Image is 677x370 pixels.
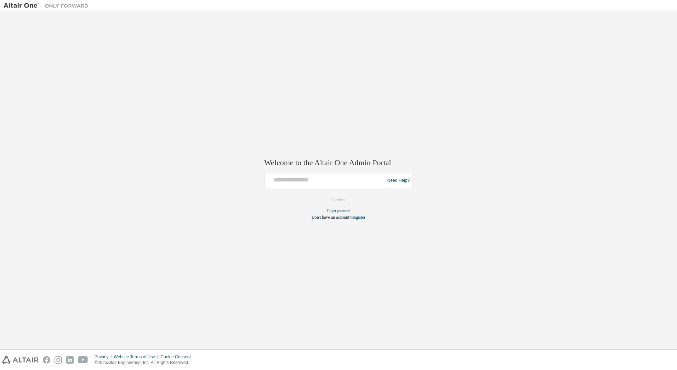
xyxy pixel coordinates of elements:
[66,356,74,364] img: linkedin.svg
[160,354,195,360] div: Cookie Consent
[78,356,88,364] img: youtube.svg
[387,180,410,181] a: Need Help?
[55,356,62,364] img: instagram.svg
[4,2,92,9] img: Altair One
[312,215,351,220] span: Don't have an account?
[264,158,413,168] h2: Welcome to the Altair One Admin Portal
[114,354,160,360] div: Website Terms of Use
[327,209,351,213] a: Forgot password
[95,360,195,366] p: © 2025 Altair Engineering, Inc. All Rights Reserved.
[351,215,365,220] a: Register
[2,356,39,364] img: altair_logo.svg
[43,356,50,364] img: facebook.svg
[95,354,114,360] div: Privacy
